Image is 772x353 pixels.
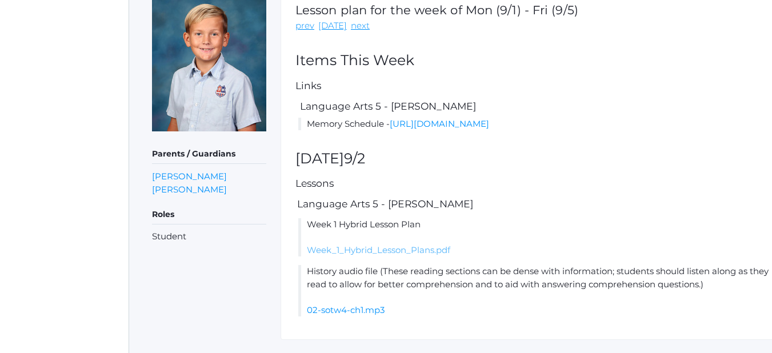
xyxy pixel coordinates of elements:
[307,244,450,255] a: Week_1_Hybrid_Lesson_Plans.pdf
[295,3,578,17] h1: Lesson plan for the week of Mon (9/1) - Fri (9/5)
[152,205,266,224] h5: Roles
[318,19,347,33] a: [DATE]
[351,19,370,33] a: next
[295,19,314,33] a: prev
[307,304,385,315] a: 02-sotw4-ch1.mp3
[152,145,266,164] h5: Parents / Guardians
[152,183,227,196] a: [PERSON_NAME]
[344,150,365,167] span: 9/2
[390,118,489,129] a: [URL][DOMAIN_NAME]
[152,170,227,183] a: [PERSON_NAME]
[152,230,266,243] li: Student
